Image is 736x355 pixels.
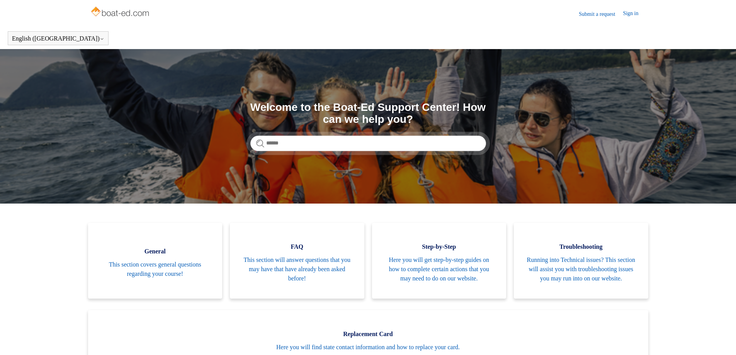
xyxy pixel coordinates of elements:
span: Step-by-Step [384,242,495,251]
a: General This section covers general questions regarding your course! [88,223,223,299]
a: Sign in [623,9,646,19]
a: Submit a request [579,10,623,18]
span: FAQ [241,242,353,251]
button: English ([GEOGRAPHIC_DATA]) [12,35,104,42]
span: This section covers general questions regarding your course! [100,260,211,279]
span: General [100,247,211,256]
span: Here you will find state contact information and how to replace your card. [100,343,637,352]
span: Replacement Card [100,330,637,339]
a: FAQ This section will answer questions that you may have that have already been asked before! [230,223,364,299]
a: Step-by-Step Here you will get step-by-step guides on how to complete certain actions that you ma... [372,223,507,299]
span: Troubleshooting [525,242,637,251]
div: Live chat [710,329,730,349]
span: This section will answer questions that you may have that have already been asked before! [241,255,353,283]
span: Here you will get step-by-step guides on how to complete certain actions that you may need to do ... [384,255,495,283]
a: Troubleshooting Running into Technical issues? This section will assist you with troubleshooting ... [514,223,648,299]
img: Boat-Ed Help Center home page [90,5,151,20]
input: Search [250,136,486,151]
h1: Welcome to the Boat-Ed Support Center! How can we help you? [250,102,486,126]
span: Running into Technical issues? This section will assist you with troubleshooting issues you may r... [525,255,637,283]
